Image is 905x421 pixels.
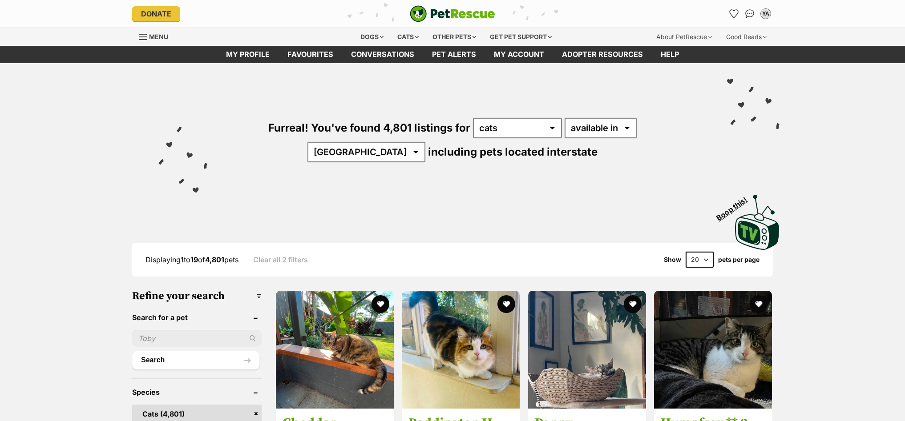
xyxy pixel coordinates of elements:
button: favourite [750,295,768,313]
div: Get pet support [484,28,558,46]
a: conversations [342,46,423,63]
span: Boop this! [715,190,756,222]
span: Show [664,256,681,263]
button: Search [132,351,259,369]
input: Toby [132,330,262,347]
a: Favourites [279,46,342,63]
div: Good Reads [720,28,773,46]
strong: 4,801 [205,255,224,264]
a: Favourites [727,7,741,21]
a: Donate [132,6,180,21]
a: Help [652,46,688,63]
span: Displaying to of pets [145,255,238,264]
span: including pets located interstate [428,145,598,158]
div: About PetRescue [650,28,718,46]
button: favourite [623,295,641,313]
a: My profile [217,46,279,63]
img: Humpfrey ** 2nd Chance Cat Rescue ** - Domestic Short Hair (DSH) Cat [654,291,772,409]
div: Dogs [354,28,390,46]
header: Species [132,388,262,396]
strong: 1 [181,255,184,264]
div: YA [761,9,770,18]
div: Other pets [426,28,482,46]
span: Furreal! You've found 4,801 listings for [268,121,470,134]
button: My account [759,7,773,21]
a: Menu [139,28,174,44]
button: favourite [371,295,389,313]
label: pets per page [718,256,760,263]
img: Poppy - Domestic Short Hair (DSH) Cat [528,291,646,409]
a: Adopter resources [553,46,652,63]
ul: Account quick links [727,7,773,21]
a: Pet alerts [423,46,485,63]
span: Menu [149,33,168,40]
h3: Refine your search [132,290,262,302]
img: PetRescue TV logo [735,195,780,250]
div: Cats [391,28,425,46]
img: Cheddar - Domestic Short Hair (DSH) Cat [276,291,394,409]
img: Paddington II - Domestic Short Hair (DSH) Cat [402,291,520,409]
a: PetRescue [410,5,495,22]
a: Clear all 2 filters [253,256,308,264]
a: Conversations [743,7,757,21]
button: favourite [497,295,515,313]
header: Search for a pet [132,313,262,321]
a: Boop this! [735,187,780,252]
img: logo-cat-932fe2b9b8326f06289b0f2fb663e598f794de774fb13d1741a6617ecf9a85b4.svg [410,5,495,22]
img: chat-41dd97257d64d25036548639549fe6c8038ab92f7586957e7f3b1b290dea8141.svg [745,9,755,18]
strong: 19 [190,255,198,264]
a: My account [485,46,553,63]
